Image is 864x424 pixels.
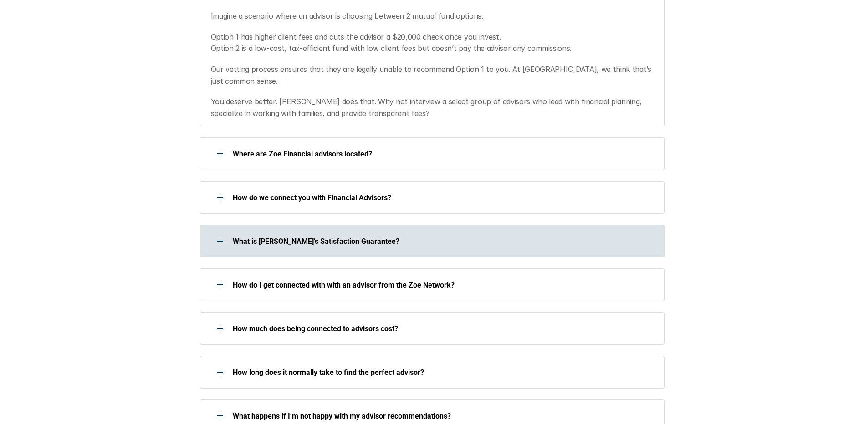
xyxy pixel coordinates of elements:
[233,324,653,333] p: How much does being connected to advisors cost?
[211,96,653,119] p: You deserve better. [PERSON_NAME] does that. Why not interview a select group of advisors who lea...
[233,412,653,420] p: What happens if I’m not happy with my advisor recommendations?
[233,193,653,202] p: How do we connect you with Financial Advisors?
[211,64,653,87] p: Our vetting process ensures that they are legally unable to recommend Option 1 to you. At [GEOGRA...
[211,10,653,22] p: Imagine a scenario where an advisor is choosing between 2 mutual fund options.
[211,31,653,55] p: Option 1 has higher client fees and cuts the advisor a $20,000 check once you invest. Option 2 is...
[233,281,653,289] p: How do I get connected with with an advisor from the Zoe Network?
[233,368,653,377] p: How long does it normally take to find the perfect advisor?
[233,150,653,158] p: Where are Zoe Financial advisors located?
[233,237,653,246] p: What is [PERSON_NAME]’s Satisfaction Guarantee?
